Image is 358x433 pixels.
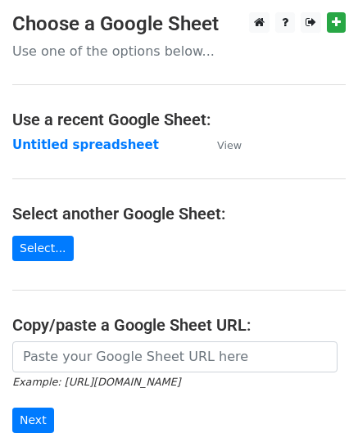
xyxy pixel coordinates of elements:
h4: Copy/paste a Google Sheet URL: [12,315,346,335]
h4: Select another Google Sheet: [12,204,346,223]
h4: Use a recent Google Sheet: [12,110,346,129]
small: Example: [URL][DOMAIN_NAME] [12,376,180,388]
a: Untitled spreadsheet [12,138,159,152]
a: View [201,138,242,152]
h3: Choose a Google Sheet [12,12,346,36]
small: View [217,139,242,151]
input: Next [12,408,54,433]
p: Use one of the options below... [12,43,346,60]
input: Paste your Google Sheet URL here [12,341,338,372]
a: Select... [12,236,74,261]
